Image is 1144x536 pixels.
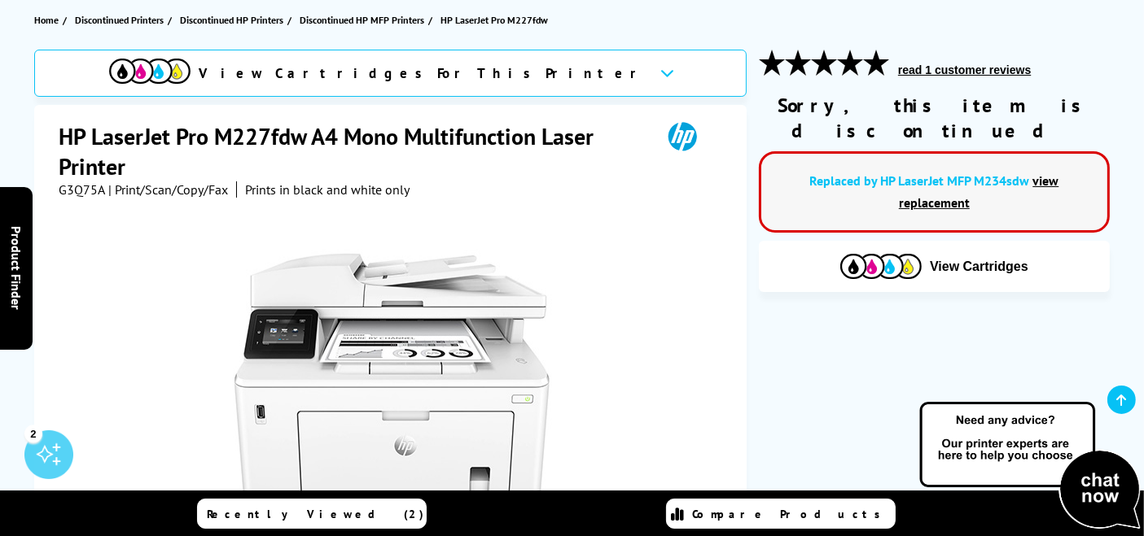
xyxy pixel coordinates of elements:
[180,11,287,28] a: Discontinued HP Printers
[300,11,428,28] a: Discontinued HP MFP Printers
[197,499,427,529] a: Recently Viewed (2)
[108,181,228,198] span: | Print/Scan/Copy/Fax
[75,11,168,28] a: Discontinued Printers
[930,259,1028,274] span: View Cartridges
[693,507,890,521] span: Compare Products
[59,181,105,198] span: G3Q75A
[899,172,1059,211] a: view replacement
[916,399,1144,533] img: Open Live Chat window
[180,11,283,28] span: Discontinued HP Printers
[809,172,1029,189] a: Replaced by HP LaserJet MFP M234sdw
[300,11,424,28] span: Discontinued HP MFP Printers
[34,11,59,28] span: Home
[207,507,424,521] span: Recently Viewed (2)
[840,254,922,279] img: Cartridges
[645,121,720,151] img: HP
[441,11,548,28] span: HP LaserJet Pro M227fdw
[245,181,410,198] i: Prints in black and white only
[75,11,164,28] span: Discontinued Printers
[24,425,42,442] div: 2
[441,11,552,28] a: HP LaserJet Pro M227fdw
[34,11,63,28] a: Home
[666,499,896,529] a: Compare Products
[59,121,645,181] h1: HP LaserJet Pro M227fdw A4 Mono Multifunction Laser Printer
[8,226,24,310] span: Product Finder
[109,59,191,84] img: cmyk-icon.svg
[771,253,1098,280] button: View Cartridges
[759,93,1110,143] div: Sorry, this item is discontinued
[893,63,1036,77] button: read 1 customer reviews
[199,64,647,82] span: View Cartridges For This Printer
